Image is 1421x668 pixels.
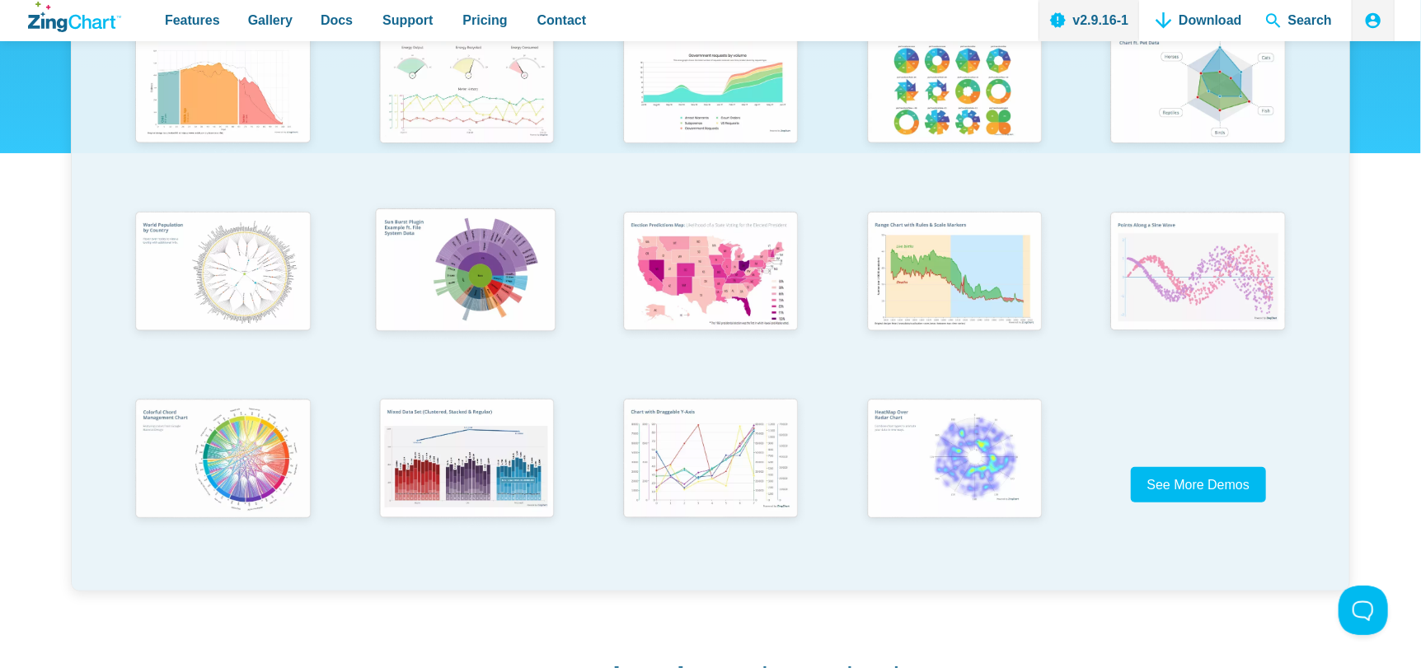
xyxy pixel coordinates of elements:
a: Population Distribution by Age Group in 2052 [101,16,345,203]
a: Heatmap Over Radar Chart [832,391,1076,578]
img: Responsive Live Update Dashboard [369,16,565,156]
img: Chart with Draggable Y-Axis [613,391,809,530]
span: Support [382,9,433,31]
a: Mixed Data Set (Clustered, Stacked, and Regular) [345,391,589,578]
img: World Population by Country [125,204,321,343]
span: Docs [321,9,353,31]
span: Contact [537,9,587,31]
a: Responsive Live Update Dashboard [345,16,589,203]
a: Animated Radar Chart ft. Pet Data [1076,16,1320,203]
iframe: Toggle Customer Support [1339,586,1388,635]
img: Area Chart (Displays Nodes on Hover) [613,16,809,156]
span: Gallery [248,9,293,31]
a: Pie Transform Options [832,16,1076,203]
span: See More Demos [1147,478,1250,492]
a: Range Chart with Rultes & Scale Markers [832,204,1076,391]
img: Pie Transform Options [857,16,1053,156]
a: Colorful Chord Management Chart [101,391,345,578]
a: Area Chart (Displays Nodes on Hover) [589,16,832,203]
img: Points Along a Sine Wave [1100,204,1296,343]
a: Election Predictions Map [589,204,832,391]
img: Sun Burst Plugin Example ft. File System Data [364,200,565,343]
img: Mixed Data Set (Clustered, Stacked, and Regular) [369,391,565,530]
img: Animated Radar Chart ft. Pet Data [1100,16,1296,156]
a: World Population by Country [101,204,345,391]
img: Range Chart with Rultes & Scale Markers [857,204,1053,343]
img: Colorful Chord Management Chart [125,391,321,530]
img: Election Predictions Map [613,204,809,343]
span: Pricing [462,9,507,31]
a: Sun Burst Plugin Example ft. File System Data [345,204,589,391]
a: Chart with Draggable Y-Axis [589,391,832,578]
a: See More Demos [1131,467,1267,502]
a: ZingChart Logo. Click to return to the homepage [28,2,121,32]
a: Points Along a Sine Wave [1076,204,1320,391]
span: Features [165,9,220,31]
img: Population Distribution by Age Group in 2052 [125,16,321,156]
img: Heatmap Over Radar Chart [857,391,1053,530]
